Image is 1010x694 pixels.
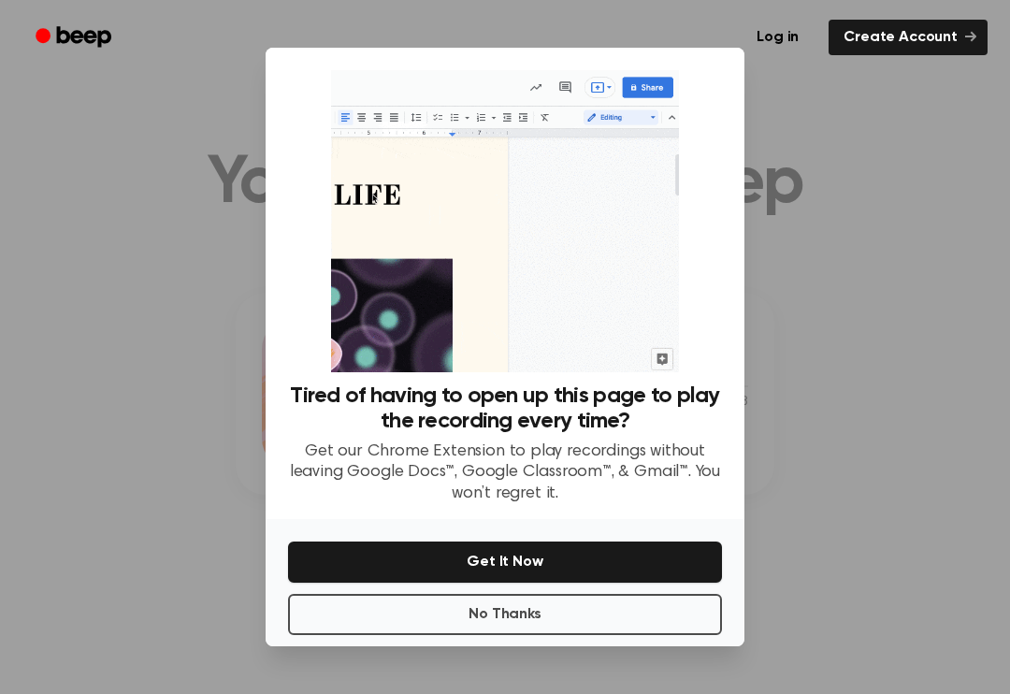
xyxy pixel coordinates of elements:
[738,16,817,59] a: Log in
[829,20,988,55] a: Create Account
[288,594,722,635] button: No Thanks
[288,542,722,583] button: Get It Now
[331,70,678,372] img: Beep extension in action
[288,383,722,434] h3: Tired of having to open up this page to play the recording every time?
[288,441,722,505] p: Get our Chrome Extension to play recordings without leaving Google Docs™, Google Classroom™, & Gm...
[22,20,128,56] a: Beep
